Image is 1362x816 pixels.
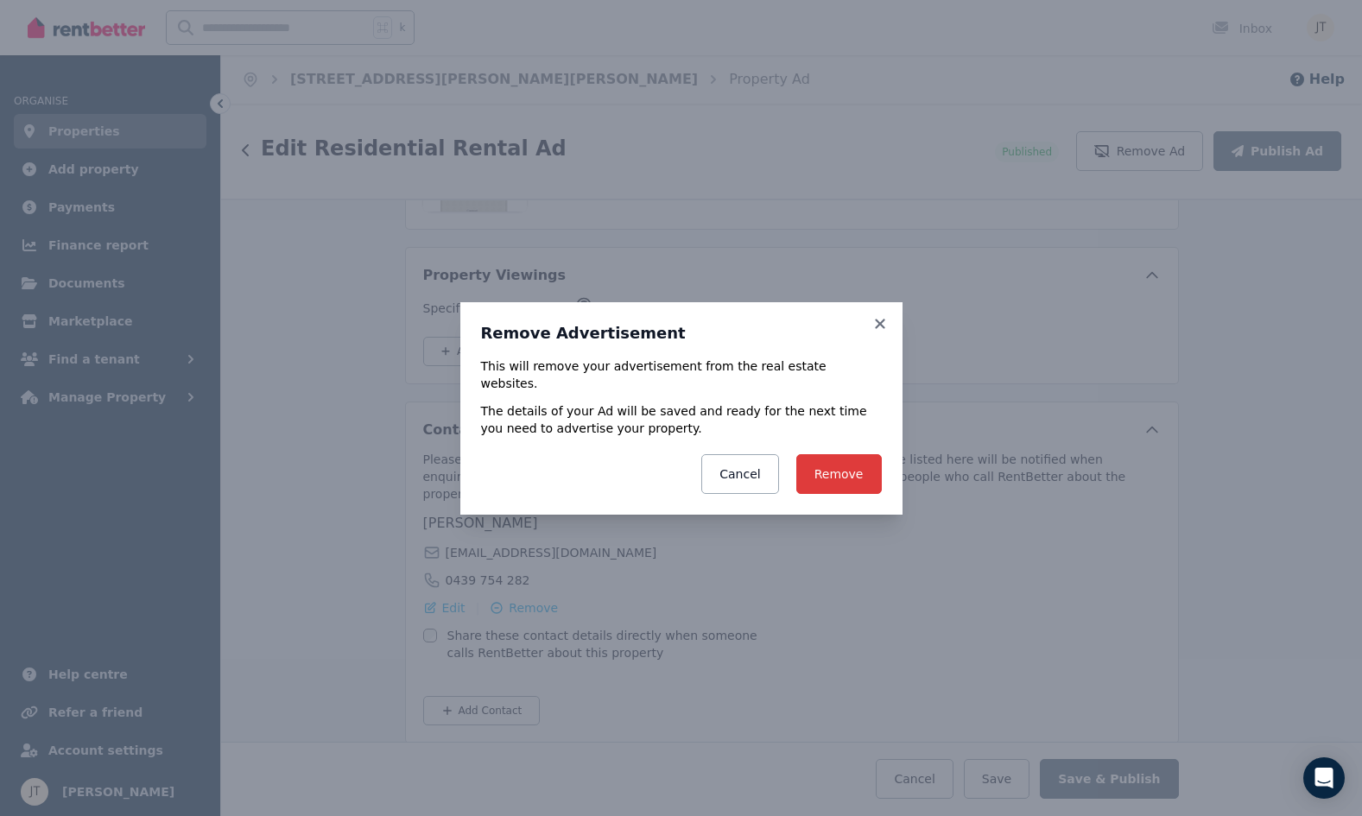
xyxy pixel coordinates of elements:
button: Remove [796,454,882,494]
p: This will remove your advertisement from the real estate websites. [481,357,882,392]
h3: Remove Advertisement [481,323,882,344]
div: Open Intercom Messenger [1303,757,1345,799]
p: The details of your Ad will be saved and ready for the next time you need to advertise your prope... [481,402,882,437]
button: Cancel [701,454,778,494]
